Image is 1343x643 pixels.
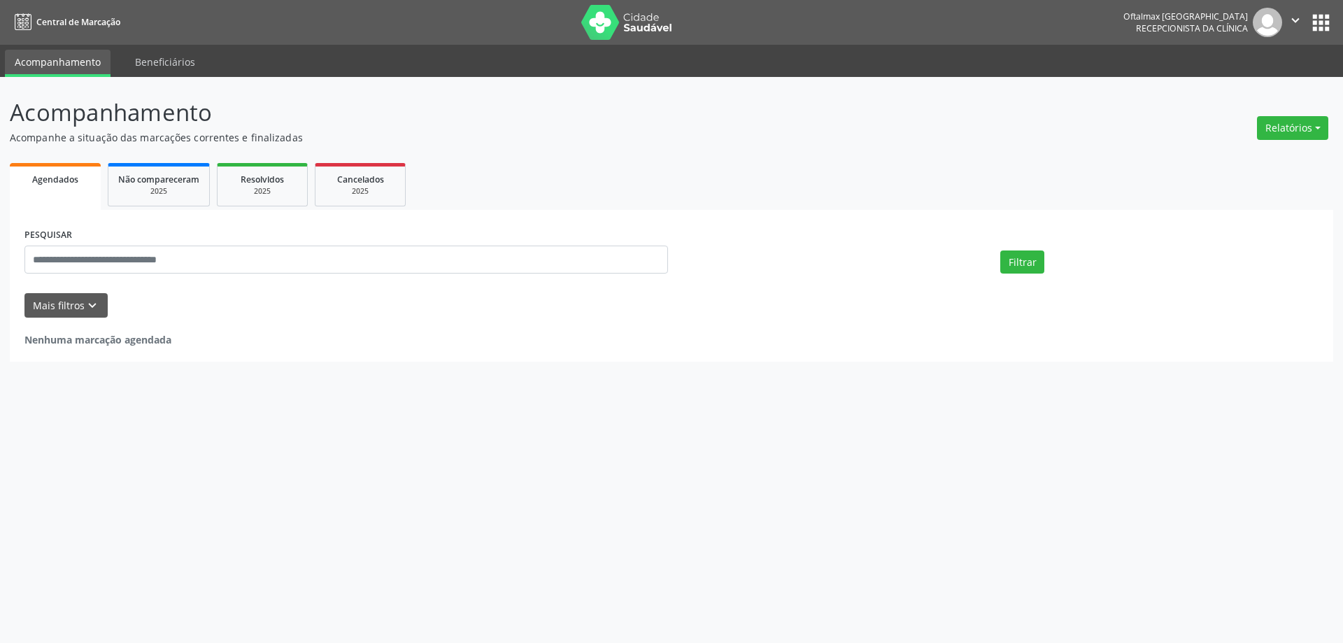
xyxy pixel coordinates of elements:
i:  [1288,13,1303,28]
a: Acompanhamento [5,50,111,77]
label: PESQUISAR [24,225,72,246]
div: Oftalmax [GEOGRAPHIC_DATA] [1123,10,1248,22]
p: Acompanhe a situação das marcações correntes e finalizadas [10,130,936,145]
span: Central de Marcação [36,16,120,28]
span: Recepcionista da clínica [1136,22,1248,34]
span: Agendados [32,174,78,185]
a: Central de Marcação [10,10,120,34]
div: 2025 [118,186,199,197]
a: Beneficiários [125,50,205,74]
button: apps [1309,10,1333,35]
span: Cancelados [337,174,384,185]
div: 2025 [227,186,297,197]
span: Resolvidos [241,174,284,185]
button: Filtrar [1000,250,1044,274]
button: Relatórios [1257,116,1328,140]
span: Não compareceram [118,174,199,185]
strong: Nenhuma marcação agendada [24,333,171,346]
div: 2025 [325,186,395,197]
img: img [1253,8,1282,37]
button:  [1282,8,1309,37]
i: keyboard_arrow_down [85,298,100,313]
button: Mais filtroskeyboard_arrow_down [24,293,108,318]
p: Acompanhamento [10,95,936,130]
